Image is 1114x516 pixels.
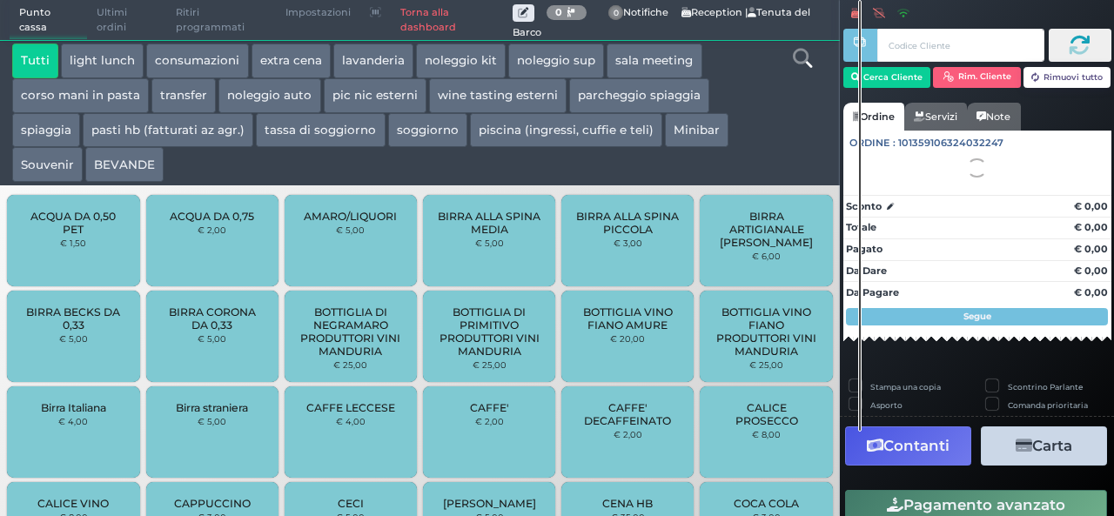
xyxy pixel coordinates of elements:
label: Asporto [870,399,903,411]
span: AMARO/LIQUORI [304,210,397,223]
button: soggiorno [388,113,467,148]
small: € 2,00 [614,429,642,439]
small: € 25,00 [333,359,367,370]
button: extra cena [252,44,331,78]
span: 101359106324032247 [898,136,1003,151]
button: transfer [151,78,216,113]
button: lavanderia [333,44,413,78]
button: Tutti [12,44,58,78]
small: € 5,00 [336,224,365,235]
label: Stampa una copia [870,381,941,392]
button: Minibar [665,113,728,148]
span: Ordine : [849,136,896,151]
strong: € 0,00 [1074,265,1108,277]
button: corso mani in pasta [12,78,149,113]
label: Scontrino Parlante [1008,381,1083,392]
strong: Sconto [846,199,882,214]
button: sala meeting [607,44,701,78]
small: € 20,00 [610,333,645,344]
small: € 5,00 [59,333,88,344]
small: € 2,00 [198,224,226,235]
button: noleggio kit [416,44,506,78]
span: Impostazioni [276,1,360,25]
button: tassa di soggiorno [256,113,385,148]
a: Ordine [843,103,904,131]
span: Ritiri programmati [166,1,276,40]
button: light lunch [61,44,144,78]
button: Rim. Cliente [933,67,1021,88]
small: € 6,00 [752,251,781,261]
a: Torna alla dashboard [391,1,512,40]
button: Carta [981,426,1107,466]
input: Codice Cliente [877,29,1044,62]
strong: € 0,00 [1074,200,1108,212]
small: € 5,00 [198,416,226,426]
small: € 3,00 [614,238,642,248]
span: CALICE PROSECCO [715,401,818,427]
span: BOTTIGLIA DI PRIMITIVO PRODUTTORI VINI MANDURIA [438,305,541,358]
span: 0 [608,5,624,21]
span: [PERSON_NAME] [443,497,536,510]
span: CAFFE LECCESE [306,401,395,414]
label: Comanda prioritaria [1008,399,1088,411]
span: CAFFE' [470,401,509,414]
a: Servizi [904,103,967,131]
strong: Pagato [846,243,882,255]
strong: Totale [846,221,876,233]
button: Cerca Cliente [843,67,931,88]
button: piscina (ingressi, cuffie e teli) [470,113,662,148]
button: Rimuovi tutto [1023,67,1111,88]
button: noleggio sup [508,44,604,78]
span: BOTTIGLIA VINO FIANO PRODUTTORI VINI MANDURIA [715,305,818,358]
small: € 25,00 [749,359,783,370]
strong: Da Pagare [846,286,899,298]
span: BIRRA BECKS DA 0,33 [22,305,125,332]
span: BOTTIGLIA VINO FIANO AMURE [576,305,680,332]
span: BIRRA ARTIGIANALE [PERSON_NAME] [715,210,818,249]
span: Birra Italiana [41,401,106,414]
small: € 5,00 [475,238,504,248]
button: Souvenir [12,147,83,182]
small: € 2,00 [475,416,504,426]
button: pic nic esterni [324,78,426,113]
button: parcheggio spiaggia [569,78,709,113]
span: ACQUA DA 0,75 [170,210,254,223]
strong: € 0,00 [1074,286,1108,298]
button: spiaggia [12,113,80,148]
span: BIRRA ALLA SPINA MEDIA [438,210,541,236]
span: Ultimi ordini [87,1,166,40]
span: CAPPUCCINO [174,497,251,510]
button: wine tasting esterni [429,78,567,113]
span: BIRRA ALLA SPINA PICCOLA [576,210,680,236]
strong: € 0,00 [1074,221,1108,233]
span: CECI [338,497,364,510]
small: € 5,00 [198,333,226,344]
button: noleggio auto [218,78,320,113]
span: COCA COLA [734,497,799,510]
span: BOTTIGLIA DI NEGRAMARO PRODUTTORI VINI MANDURIA [299,305,403,358]
button: Contanti [845,426,971,466]
small: € 1,50 [60,238,86,248]
a: Note [967,103,1020,131]
strong: € 0,00 [1074,243,1108,255]
small: € 25,00 [473,359,507,370]
button: BEVANDE [85,147,164,182]
strong: Da Dare [846,265,887,277]
span: BIRRA CORONA DA 0,33 [160,305,264,332]
strong: Segue [963,311,991,322]
small: € 4,00 [336,416,366,426]
span: CALICE VINO [37,497,109,510]
span: Birra straniera [176,401,248,414]
button: consumazioni [146,44,248,78]
button: pasti hb (fatturati az agr.) [83,113,253,148]
span: Punto cassa [10,1,88,40]
span: CENA HB [602,497,653,510]
b: 0 [555,6,562,18]
small: € 4,00 [58,416,88,426]
span: CAFFE' DECAFFEINATO [576,401,680,427]
small: € 8,00 [752,429,781,439]
span: ACQUA DA 0,50 PET [22,210,125,236]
